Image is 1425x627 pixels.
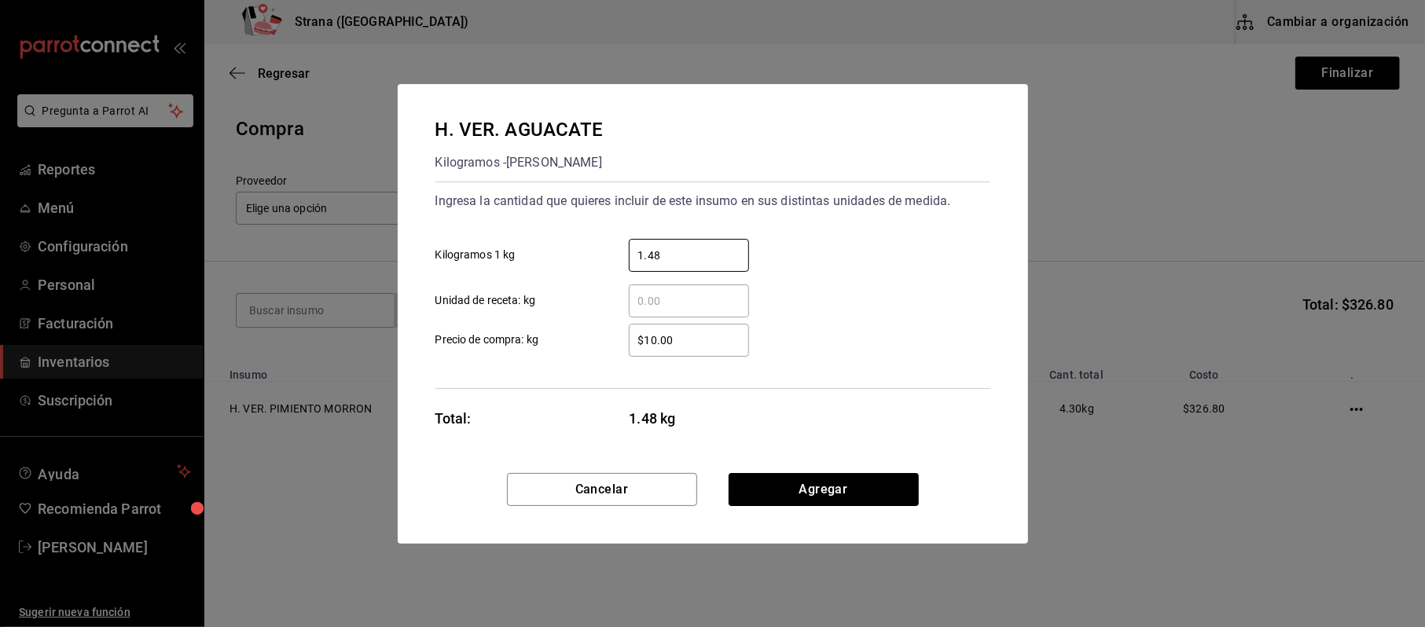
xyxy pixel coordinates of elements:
input: Unidad de receta: kg [629,291,749,310]
button: Cancelar [507,473,697,506]
div: Ingresa la cantidad que quieres incluir de este insumo en sus distintas unidades de medida. [435,189,990,214]
div: Total: [435,408,472,429]
span: Unidad de receta: kg [435,292,536,309]
div: Kilogramos - [PERSON_NAME] [435,150,604,175]
input: Kilogramos 1 kg [629,246,749,265]
span: 1.48 kg [630,408,750,429]
span: Kilogramos 1 kg [435,247,516,263]
div: H. VER. AGUACATE [435,115,604,144]
span: Precio de compra: kg [435,332,539,348]
input: Precio de compra: kg [629,331,749,350]
button: Agregar [729,473,919,506]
